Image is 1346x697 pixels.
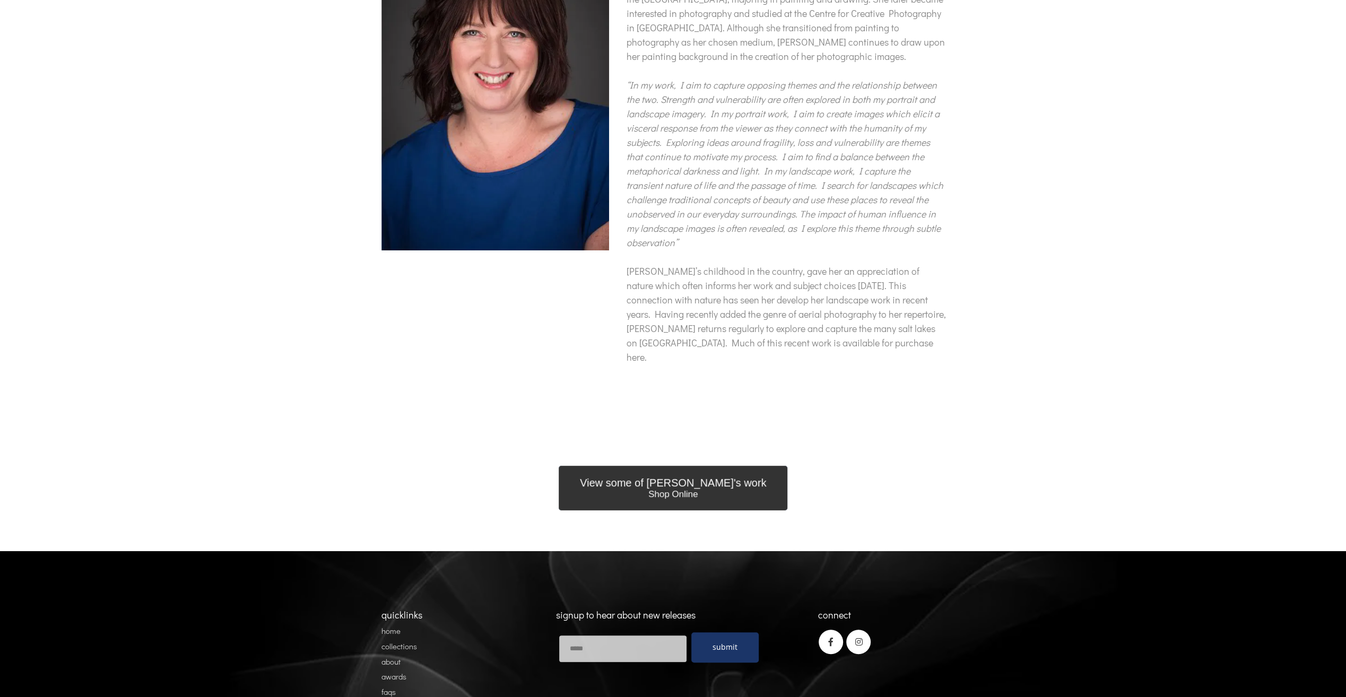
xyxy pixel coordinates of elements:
[580,489,766,500] span: Shop Online
[381,608,422,621] span: quicklinks
[818,608,851,621] span: connect
[627,265,946,363] span: [PERSON_NAME]’s childhood in the country, gave her an appreciation of nature which often informs ...
[556,608,696,621] span: signup to hear about new releases
[559,635,687,663] input: Email
[627,79,943,249] span: “In my work, I aim to capture opposing themes and the relationship between the two. Strength and ...
[381,625,401,636] a: home
[381,641,417,651] a: collections
[580,476,766,489] span: View some of [PERSON_NAME]'s work
[381,686,396,697] a: faqs
[381,656,401,667] a: about
[691,632,759,663] a: submit
[559,466,787,510] a: View some of [PERSON_NAME]'s work Shop Online
[381,671,406,682] a: awards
